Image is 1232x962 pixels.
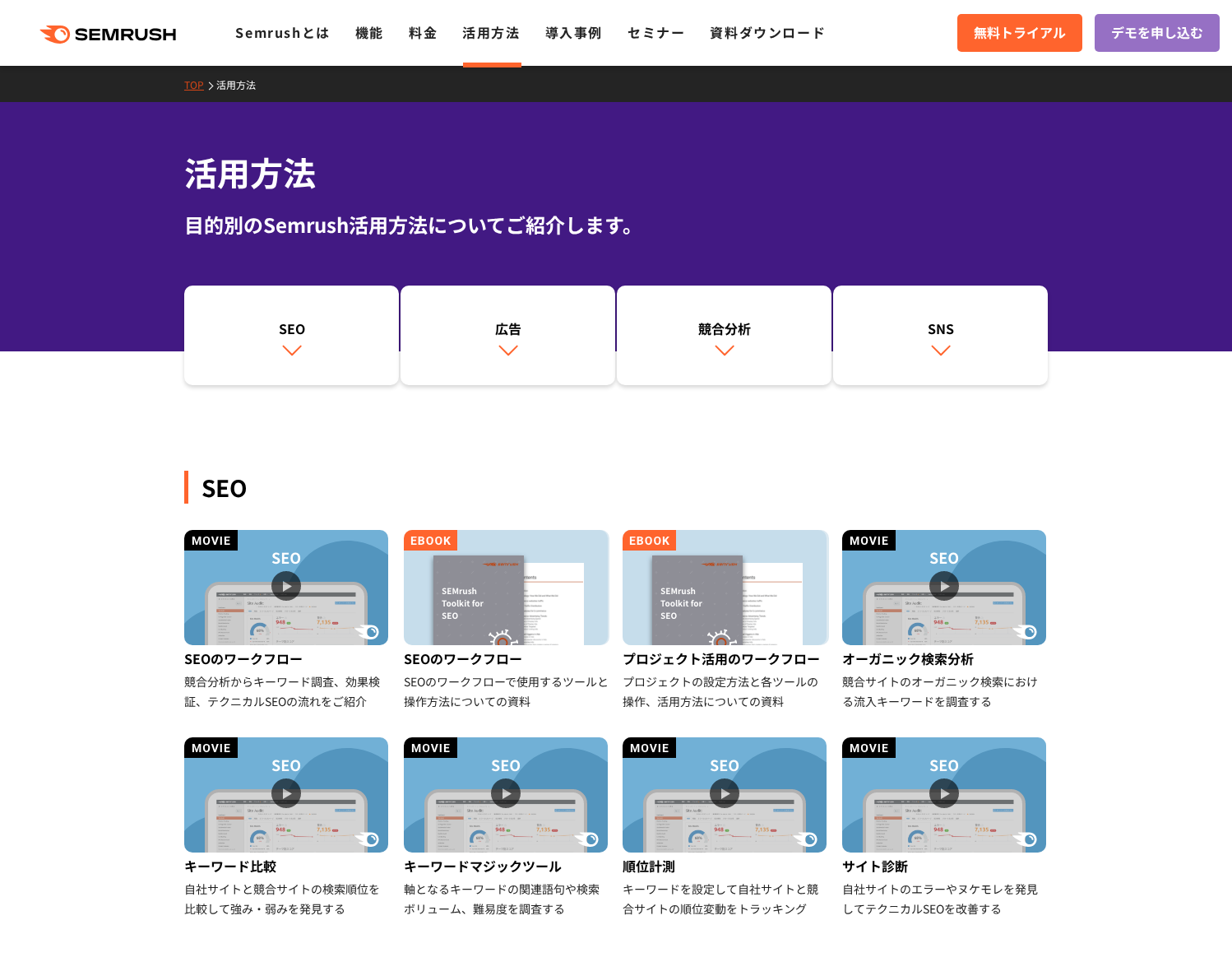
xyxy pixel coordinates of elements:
[842,672,1049,711] div: 競合サイトのオーガニック検索における流入キーワードを調査する
[404,530,610,711] a: SEOのワークフロー SEOのワークフローで使用するツールと操作方法についての資料
[404,645,610,672] div: SEOのワークフロー
[184,853,391,879] div: キーワード比較
[623,737,829,918] a: 順位計測 キーワードを設定して自社サイトと競合サイトの順位変動をトラッキング
[842,879,1049,918] div: 自社サイトのエラーやヌケモレを発見してテクニカルSEOを改善する
[184,148,1048,197] h1: 活用方法
[957,14,1082,52] a: 無料トライアル
[184,210,1048,239] div: 目的別のSemrush活用方法についてご紹介します。
[623,672,829,711] div: プロジェクトの設定方法と各ツールの操作、活用方法についての資料
[625,318,823,338] div: 競合分析
[841,318,1040,338] div: SNS
[184,530,391,711] a: SEOのワークフロー 競合分析からキーワード調査、効果検証、テクニカルSEOの流れをご紹介
[404,879,610,918] div: 軸となるキーワードの関連語句や検索ボリューム、難易度を調査する
[842,645,1049,672] div: オーガニック検索分析
[192,318,391,338] div: SEO
[184,471,1048,504] div: SEO
[401,286,615,386] a: 広告
[184,879,391,918] div: 自社サイトと競合サイトの検索順位を比較して強み・弱みを発見する
[974,22,1066,44] span: 無料トライアル
[184,737,391,918] a: キーワード比較 自社サイトと競合サイトの検索順位を比較して強み・弱みを発見する
[1095,14,1220,52] a: デモを申し込む
[617,286,831,386] a: 競合分析
[404,672,610,711] div: SEOのワークフローで使用するツールと操作方法についての資料
[404,737,610,918] a: キーワードマジックツール 軸となるキーワードの関連語句や検索ボリューム、難易度を調査する
[710,22,826,42] a: 資料ダウンロード
[216,77,268,91] a: 活用方法
[235,22,330,42] a: Semrushとは
[545,22,603,42] a: 導入事例
[842,853,1049,879] div: サイト診断
[184,645,391,672] div: SEOのワークフロー
[623,645,829,672] div: プロジェクト活用のワークフロー
[623,853,829,879] div: 順位計測
[355,22,384,42] a: 機能
[623,530,829,711] a: プロジェクト活用のワークフロー プロジェクトの設定方法と各ツールの操作、活用方法についての資料
[842,530,1049,711] a: オーガニック検索分析 競合サイトのオーガニック検索における流入キーワードを調査する
[409,318,607,338] div: 広告
[409,22,438,42] a: 料金
[623,879,829,918] div: キーワードを設定して自社サイトと競合サイトの順位変動をトラッキング
[184,672,391,711] div: 競合分析からキーワード調査、効果検証、テクニカルSEOの流れをご紹介
[184,286,399,386] a: SEO
[184,77,216,91] a: TOP
[1111,22,1203,44] span: デモを申し込む
[462,22,520,42] a: 活用方法
[628,22,685,42] a: セミナー
[833,286,1048,386] a: SNS
[842,737,1049,918] a: サイト診断 自社サイトのエラーやヌケモレを発見してテクニカルSEOを改善する
[404,853,610,879] div: キーワードマジックツール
